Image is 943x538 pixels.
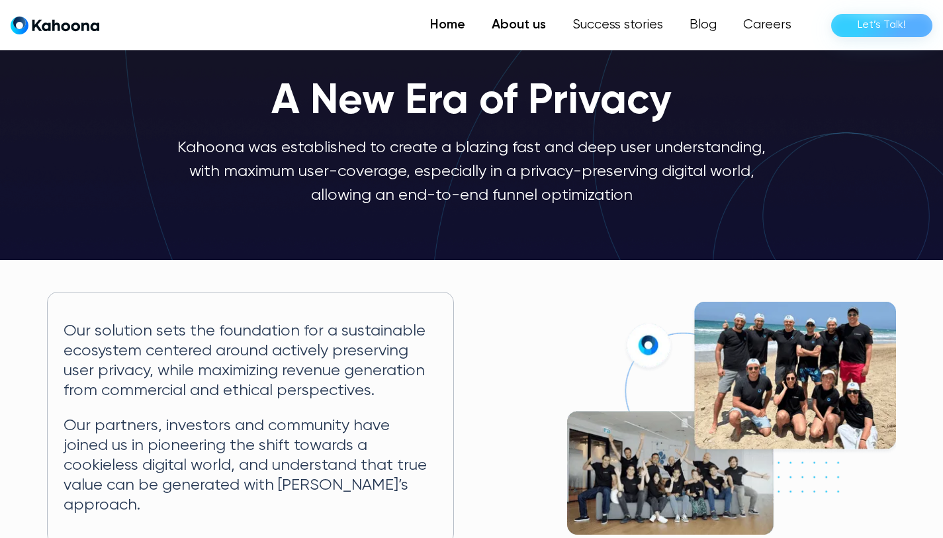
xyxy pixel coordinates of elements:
p: Our solution sets the foundation for a sustainable ecosystem centered around actively preserving ... [64,322,437,400]
h1: A New Era of Privacy [271,79,672,125]
div: Let’s Talk! [858,15,906,36]
a: home [11,16,99,35]
a: Success stories [559,12,676,38]
a: Let’s Talk! [831,14,932,37]
p: Kahoona was established to create a blazing fast and deep user understanding, with maximum user-c... [175,136,768,207]
p: Our partners, investors and community have joined us in pioneering the shift towards a cookieless... [64,416,437,515]
a: Blog [676,12,730,38]
a: About us [478,12,559,38]
a: Home [417,12,478,38]
a: Careers [730,12,805,38]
